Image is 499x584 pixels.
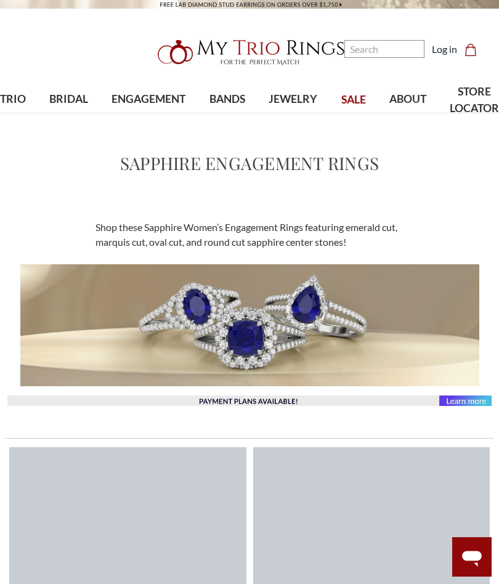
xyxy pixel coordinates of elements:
button: submenu toggle [402,120,414,121]
div: Shop these Sapphire Women’s Engagement Rings featuring emerald cut, marquis cut, oval cut, and ro... [88,220,411,249]
a: BANDS [198,79,257,120]
button: submenu toggle [63,120,75,121]
a: ENGAGEMENT [100,79,197,120]
button: submenu toggle [287,120,299,121]
span: JEWELRY [269,91,317,107]
a: BRIDAL [38,79,100,120]
a: SALE [329,80,377,120]
span: ENGAGEMENT [112,91,185,107]
button: submenu toggle [221,120,233,121]
h1: Sapphire Engagement Rings [120,150,379,176]
button: submenu toggle [142,120,155,121]
span: BANDS [209,91,245,107]
svg: cart.cart_preview [465,44,477,56]
a: Cart with 0 items [465,42,484,57]
span: SALE [341,92,366,108]
img: My Trio Rings [151,33,348,72]
span: ABOUT [389,91,426,107]
input: Search [344,40,424,58]
a: My Trio Rings [145,33,354,72]
a: JEWELRY [257,79,329,120]
a: Log in [432,42,457,57]
button: submenu toggle [7,120,19,121]
span: STORE LOCATOR [450,84,499,116]
span: BRIDAL [49,91,88,107]
a: ABOUT [378,79,438,120]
